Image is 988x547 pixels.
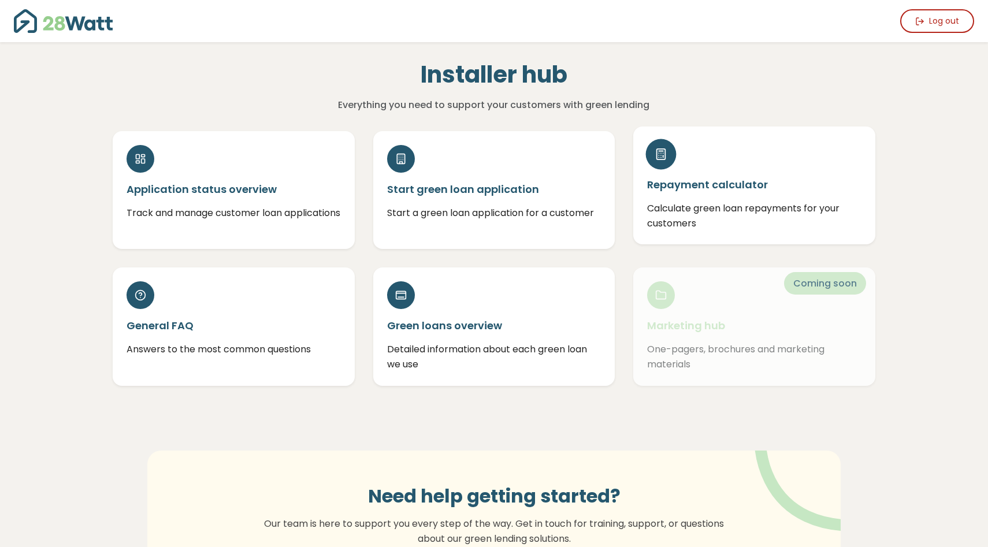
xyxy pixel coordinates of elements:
h1: Installer hub [243,61,745,88]
button: Log out [900,9,974,33]
img: 28Watt [14,9,113,33]
p: Track and manage customer loan applications [127,206,341,221]
h3: Need help getting started? [257,485,731,507]
h5: Marketing hub [647,318,861,333]
p: Answers to the most common questions [127,342,341,357]
h5: Green loans overview [387,318,601,333]
img: vector [725,419,875,531]
h5: Repayment calculator [647,177,861,192]
span: Coming soon [784,272,866,295]
h5: General FAQ [127,318,341,333]
p: Our team is here to support you every step of the way. Get in touch for training, support, or que... [257,516,731,546]
p: Calculate green loan repayments for your customers [647,201,861,230]
p: Everything you need to support your customers with green lending [243,98,745,113]
h5: Application status overview [127,182,341,196]
p: Detailed information about each green loan we use [387,342,601,371]
h5: Start green loan application [387,182,601,196]
p: Start a green loan application for a customer [387,206,601,221]
p: One-pagers, brochures and marketing materials [647,342,861,371]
